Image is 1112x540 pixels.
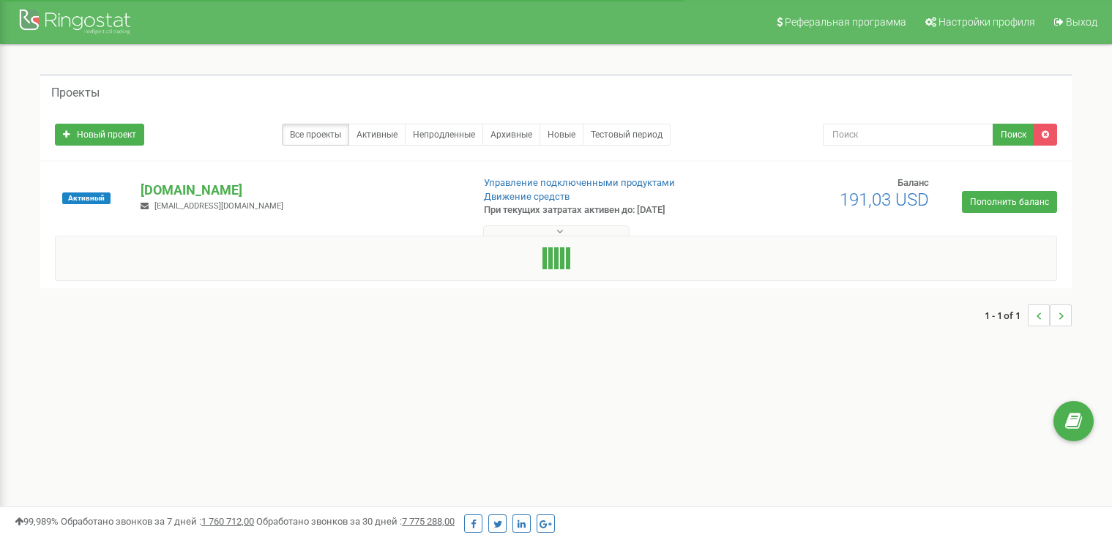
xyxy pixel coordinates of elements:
[482,124,540,146] a: Архивные
[484,191,570,202] a: Движение средств
[201,516,254,527] u: 1 760 712,00
[1066,16,1097,28] span: Выход
[484,203,718,217] p: При текущих затратах активен до: [DATE]
[154,201,283,211] span: [EMAIL_ADDRESS][DOMAIN_NAME]
[15,516,59,527] span: 99,989%
[55,124,144,146] a: Новый проект
[985,304,1028,326] span: 1 - 1 of 1
[484,177,675,188] a: Управление подключенными продуктами
[583,124,671,146] a: Тестовый период
[61,516,254,527] span: Обработано звонков за 7 дней :
[62,192,111,204] span: Активный
[939,16,1035,28] span: Настройки профиля
[405,124,483,146] a: Непродленные
[993,124,1034,146] button: Поиск
[348,124,406,146] a: Активные
[840,190,929,210] span: 191,03 USD
[282,124,349,146] a: Все проекты
[51,86,100,100] h5: Проекты
[402,516,455,527] u: 7 775 288,00
[141,181,460,200] p: [DOMAIN_NAME]
[962,191,1057,213] a: Пополнить баланс
[985,290,1072,341] nav: ...
[898,177,929,188] span: Баланс
[823,124,993,146] input: Поиск
[785,16,906,28] span: Реферальная программа
[540,124,583,146] a: Новые
[256,516,455,527] span: Обработано звонков за 30 дней :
